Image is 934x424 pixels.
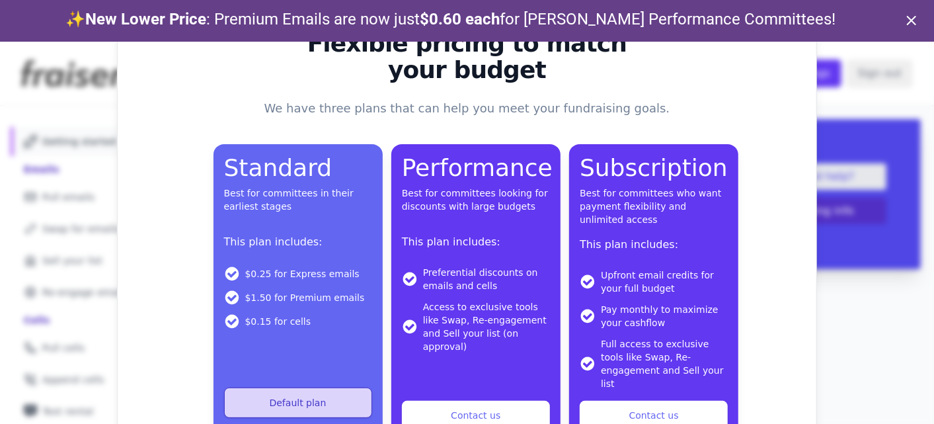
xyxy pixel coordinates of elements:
p: We have three plans that can help you meet your fundraising goals. [245,99,689,118]
li: Full access to exclusive tools like Swap, Re-engagement and Sell your list [580,337,728,390]
li: $0.15 for cells [224,314,372,329]
p: Performance [402,155,553,181]
p: Standard [224,155,332,181]
p: This plan includes: [402,234,550,250]
li: Pay monthly to maximize your cashflow [580,303,728,329]
p: Best for committees in their earliest stages [224,187,372,213]
li: Access to exclusive tools like Swap, Re-engagement and Sell your list (on approval) [402,300,550,353]
li: Upfront email credits for your full budget [580,269,728,295]
p: This plan includes: [224,234,372,250]
span: Flexible pricing to match your budget [307,30,627,83]
p: Best for committees who want payment flexibility and unlimited access [580,187,728,226]
li: $0.25 for Express emails [224,266,372,282]
button: Default plan [224,388,372,418]
li: Preferential discounts on emails and cells [402,266,550,292]
li: $1.50 for Premium emails [224,290,372,306]
p: Subscription [580,155,728,181]
p: This plan includes: [580,237,728,253]
p: Best for committees looking for discounts with large budgets [402,187,550,213]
